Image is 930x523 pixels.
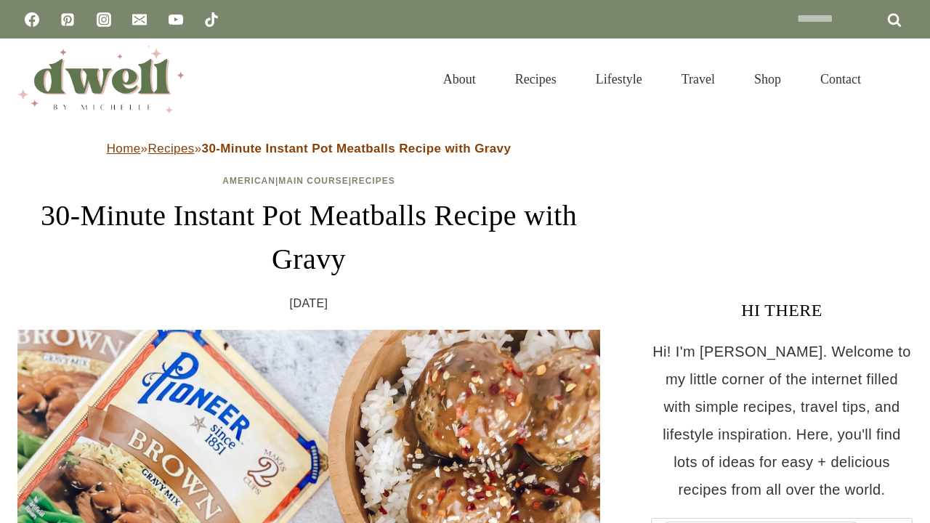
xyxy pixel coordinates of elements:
[202,142,511,155] strong: 30-Minute Instant Pot Meatballs Recipe with Gravy
[17,46,185,113] img: DWELL by michelle
[801,54,881,105] a: Contact
[735,54,801,105] a: Shop
[107,142,141,155] a: Home
[496,54,576,105] a: Recipes
[107,142,511,155] span: » »
[651,338,913,503] p: Hi! I'm [PERSON_NAME]. Welcome to my little corner of the internet filled with simple recipes, tr...
[53,5,82,34] a: Pinterest
[125,5,154,34] a: Email
[278,176,348,186] a: Main Course
[576,54,662,105] a: Lifestyle
[89,5,118,34] a: Instagram
[147,142,194,155] a: Recipes
[662,54,735,105] a: Travel
[424,54,496,105] a: About
[17,194,600,281] h1: 30-Minute Instant Pot Meatballs Recipe with Gravy
[888,67,913,92] button: View Search Form
[352,176,395,186] a: Recipes
[651,297,913,323] h3: HI THERE
[222,176,395,186] span: | |
[197,5,226,34] a: TikTok
[290,293,328,315] time: [DATE]
[424,54,881,105] nav: Primary Navigation
[17,5,46,34] a: Facebook
[161,5,190,34] a: YouTube
[222,176,275,186] a: American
